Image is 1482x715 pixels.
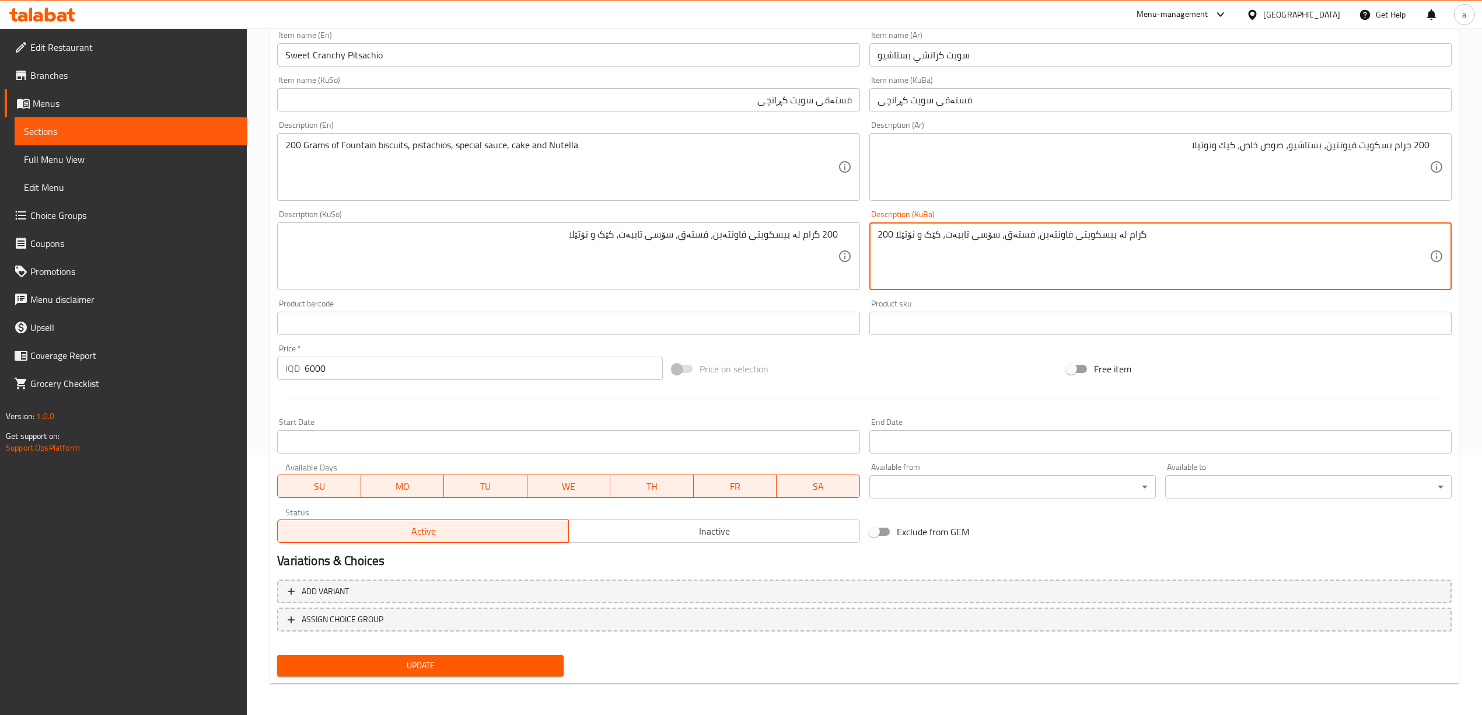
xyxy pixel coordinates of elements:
a: Full Menu View [15,145,247,173]
span: Price on selection [700,362,768,376]
span: Sections [24,124,238,138]
span: Choice Groups [30,208,238,222]
span: Coupons [30,236,238,250]
a: Upsell [5,313,247,341]
a: Coupons [5,229,247,257]
span: ASSIGN CHOICE GROUP [302,612,383,627]
button: TH [610,475,694,498]
textarea: 200 Grams of Fountain biscuits, pistachios, special sauce, cake and Nutella [285,139,837,195]
button: FR [694,475,777,498]
input: Enter name KuBa [869,88,1452,111]
a: Edit Menu [15,173,247,201]
button: Active [277,519,569,543]
textarea: 200 گرام لە بیسکویتی فاونتەین، فستەق، سۆسی تایبەت، کێک و نۆتێلا [285,229,837,284]
div: Menu-management [1137,8,1208,22]
span: Get support on: [6,428,60,444]
button: SA [777,475,860,498]
span: 1.0.0 [36,409,54,424]
a: Support.OpsPlatform [6,440,80,455]
a: Choice Groups [5,201,247,229]
span: a [1462,8,1466,21]
span: Edit Restaurant [30,40,238,54]
span: MO [366,478,440,495]
input: Enter name KuSo [277,88,859,111]
span: Version: [6,409,34,424]
input: Please enter product barcode [277,312,859,335]
span: Coverage Report [30,348,238,362]
a: Branches [5,61,247,89]
a: Menu disclaimer [5,285,247,313]
div: ​ [1165,475,1452,498]
span: WE [532,478,606,495]
button: TU [444,475,527,498]
div: ​ [869,475,1156,498]
a: Menus [5,89,247,117]
button: SU [277,475,361,498]
button: Update [277,655,564,676]
span: SU [282,478,356,495]
button: MO [361,475,445,498]
span: Grocery Checklist [30,376,238,390]
div: [GEOGRAPHIC_DATA] [1263,8,1340,21]
span: Menus [33,96,238,110]
span: Edit Menu [24,180,238,194]
span: Promotions [30,264,238,278]
span: Add variant [302,584,349,599]
h2: Variations & Choices [277,552,1452,570]
span: Update [286,658,554,673]
span: TH [615,478,689,495]
span: Branches [30,68,238,82]
span: Full Menu View [24,152,238,166]
span: Exclude from GEM [897,525,969,539]
span: SA [781,478,855,495]
span: FR [698,478,773,495]
button: ASSIGN CHOICE GROUP [277,608,1452,632]
input: Enter name Ar [869,43,1452,67]
span: Free item [1094,362,1131,376]
a: Promotions [5,257,247,285]
textarea: 200 جرام بسكويت فيونتين، بستاشيو، صوص خاص، كيك ونوتيلا [878,139,1429,195]
a: Edit Restaurant [5,33,247,61]
a: Sections [15,117,247,145]
textarea: 200 گرام لە بیسکویتی فاونتەین، فستەق، سۆسی تایبەت، کێک و نۆتێلا [878,229,1429,284]
span: Menu disclaimer [30,292,238,306]
input: Please enter price [305,357,662,380]
p: IQD [285,361,300,375]
input: Enter name En [277,43,859,67]
button: Add variant [277,580,1452,604]
span: Upsell [30,320,238,334]
span: TU [449,478,523,495]
span: Inactive [574,523,855,540]
button: Inactive [568,519,860,543]
button: WE [527,475,611,498]
a: Grocery Checklist [5,369,247,397]
input: Please enter product sku [869,312,1452,335]
span: Active [282,523,564,540]
a: Coverage Report [5,341,247,369]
